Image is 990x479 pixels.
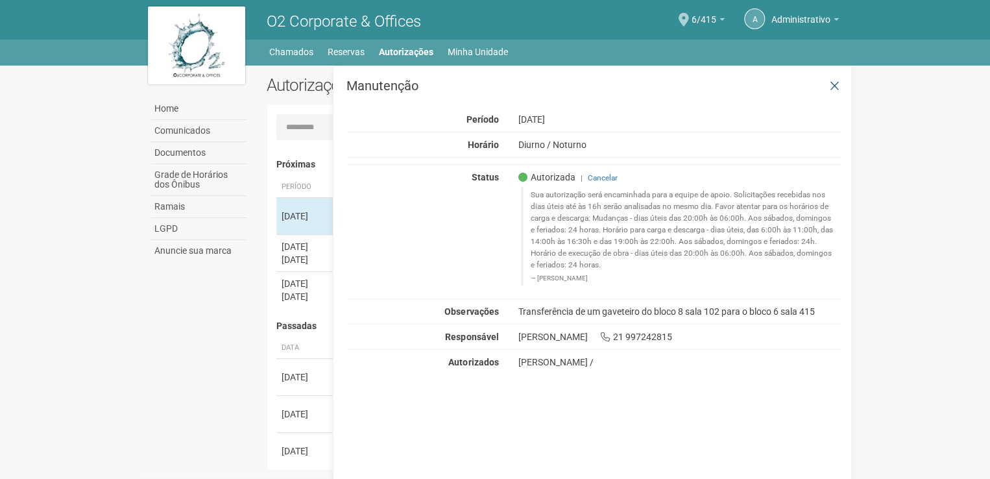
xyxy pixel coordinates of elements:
span: O2 Corporate & Offices [267,12,421,31]
h3: Manutenção [346,79,841,92]
div: [DATE] [282,445,330,458]
div: [DATE] [508,114,851,125]
h4: Passadas [276,321,832,331]
div: [DATE] [282,240,330,253]
a: Chamados [269,43,313,61]
h2: Autorizações [267,75,544,95]
a: A [744,8,765,29]
th: Período [276,177,335,198]
h4: Próximas [276,160,832,169]
strong: Horário [467,140,498,150]
a: 6/415 [692,16,725,27]
div: [DATE] [282,371,330,384]
div: [DATE] [282,210,330,223]
strong: Autorizados [448,357,498,367]
div: Transferência de um gaveteiro do bloco 8 sala 102 para o bloco 6 sala 415 [508,306,851,317]
footer: [PERSON_NAME] [530,274,834,283]
div: Diurno / Noturno [508,139,851,151]
strong: Responsável [445,332,498,342]
strong: Período [466,114,498,125]
div: [DATE] [282,277,330,290]
span: | [580,173,582,182]
a: Minha Unidade [448,43,508,61]
div: [DATE] [282,408,330,421]
span: Administrativo [771,2,830,25]
blockquote: Sua autorização será encaminhada para a equipe de apoio. Solicitações recebidas nos dias úteis at... [521,187,841,285]
div: [PERSON_NAME] 21 997242815 [508,331,851,343]
a: Administrativo [771,16,839,27]
span: 6/415 [692,2,716,25]
a: Comunicados [151,120,247,142]
a: Grade de Horários dos Ônibus [151,164,247,196]
a: Documentos [151,142,247,164]
div: [DATE] [282,290,330,303]
a: Autorizações [379,43,433,61]
th: Data [276,338,335,359]
img: logo.jpg [148,6,245,84]
div: [DATE] [282,253,330,266]
strong: Observações [444,306,498,317]
a: LGPD [151,218,247,240]
a: Reservas [328,43,365,61]
a: Anuncie sua marca [151,240,247,262]
div: [PERSON_NAME] / [518,356,841,368]
span: Autorizada [518,171,575,183]
a: Cancelar [587,173,617,182]
a: Ramais [151,196,247,218]
a: Home [151,98,247,120]
strong: Status [471,172,498,182]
